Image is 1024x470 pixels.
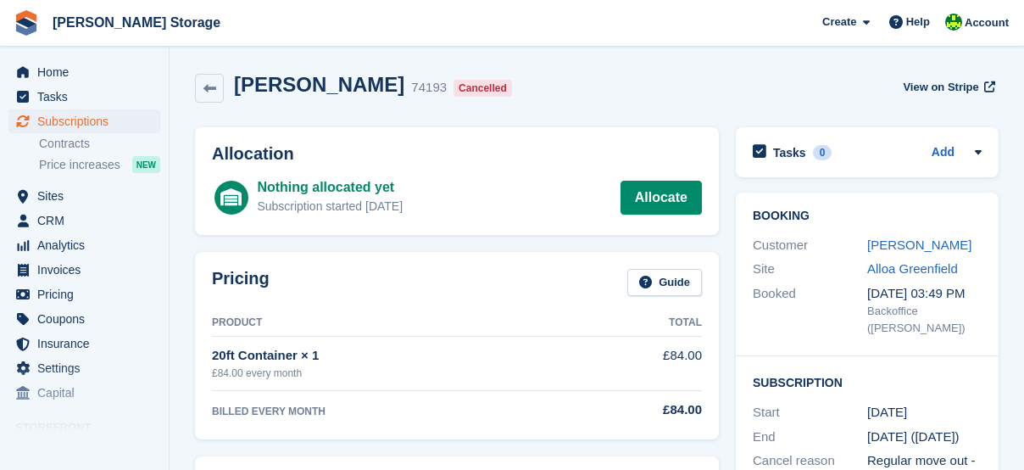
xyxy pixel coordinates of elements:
span: [DATE] ([DATE]) [867,429,960,444]
a: menu [8,381,160,405]
a: Allocate [621,181,702,215]
span: Subscriptions [37,109,139,133]
a: [PERSON_NAME] Storage [46,8,227,36]
div: 0 [813,145,832,160]
span: Insurance [37,332,139,355]
th: Total [577,310,702,337]
img: stora-icon-8386f47178a22dfd0bd8f6a31ec36ba5ce8667c1dd55bd0f319d3a0aa187defe.svg [14,10,39,36]
div: Booked [753,284,867,337]
a: menu [8,184,160,208]
h2: Tasks [773,145,806,160]
a: menu [8,356,160,380]
a: Alloa Greenfield [867,261,958,276]
span: Create [822,14,856,31]
div: [DATE] 03:49 PM [867,284,982,304]
td: £84.00 [577,337,702,390]
div: Customer [753,236,867,255]
span: Tasks [37,85,139,109]
span: Settings [37,356,139,380]
span: Help [906,14,930,31]
a: menu [8,307,160,331]
h2: Booking [753,210,982,223]
span: Home [37,60,139,84]
span: Invoices [37,258,139,282]
div: £84.00 [577,400,702,420]
span: Price increases [39,157,120,173]
span: Storefront [15,419,169,436]
a: menu [8,332,160,355]
a: menu [8,60,160,84]
div: Backoffice ([PERSON_NAME]) [867,303,982,336]
span: Analytics [37,233,139,257]
a: menu [8,85,160,109]
img: Claire Wilson [945,14,962,31]
span: CRM [37,209,139,232]
span: Pricing [37,283,139,306]
div: Cancelled [454,80,512,97]
h2: Allocation [212,144,702,164]
span: Coupons [37,307,139,331]
div: Subscription started [DATE] [257,198,403,215]
span: Sites [37,184,139,208]
a: View on Stripe [896,73,999,101]
div: Site [753,260,867,279]
div: NEW [132,156,160,173]
a: Guide [627,269,702,297]
a: Price increases NEW [39,155,160,174]
a: menu [8,283,160,306]
a: Add [932,143,954,163]
div: Nothing allocated yet [257,177,403,198]
h2: Pricing [212,269,270,297]
a: Contracts [39,136,160,152]
h2: Subscription [753,373,982,390]
div: £84.00 every month [212,366,577,381]
th: Product [212,310,577,337]
div: Start [753,403,867,422]
a: [PERSON_NAME] [867,238,971,252]
span: Capital [37,381,139,405]
time: 2025-03-11 01:00:00 UTC [867,403,907,422]
a: menu [8,109,160,133]
a: menu [8,258,160,282]
div: End [753,428,867,447]
div: BILLED EVERY MONTH [212,404,577,419]
h2: [PERSON_NAME] [234,73,404,96]
div: 20ft Container × 1 [212,346,577,366]
span: Account [965,14,1009,31]
a: menu [8,233,160,257]
a: menu [8,209,160,232]
span: View on Stripe [903,79,978,96]
div: 74193 [411,78,447,98]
